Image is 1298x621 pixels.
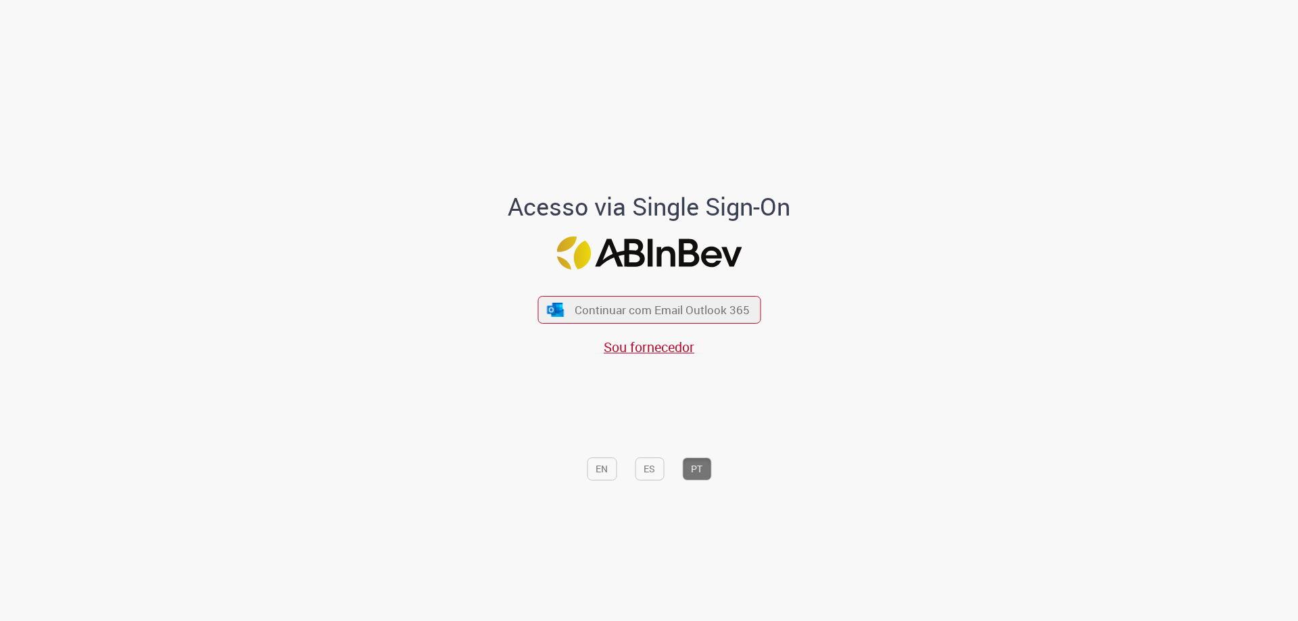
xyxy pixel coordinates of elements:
a: Sou fornecedor [604,338,694,356]
button: ES [635,457,664,480]
img: Logo ABInBev [556,237,742,270]
span: Continuar com Email Outlook 365 [575,302,750,318]
h1: Acesso via Single Sign-On [462,193,837,220]
button: EN [587,457,617,480]
button: ícone Azure/Microsoft 360 Continuar com Email Outlook 365 [537,296,761,324]
button: PT [682,457,711,480]
img: ícone Azure/Microsoft 360 [546,303,565,317]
